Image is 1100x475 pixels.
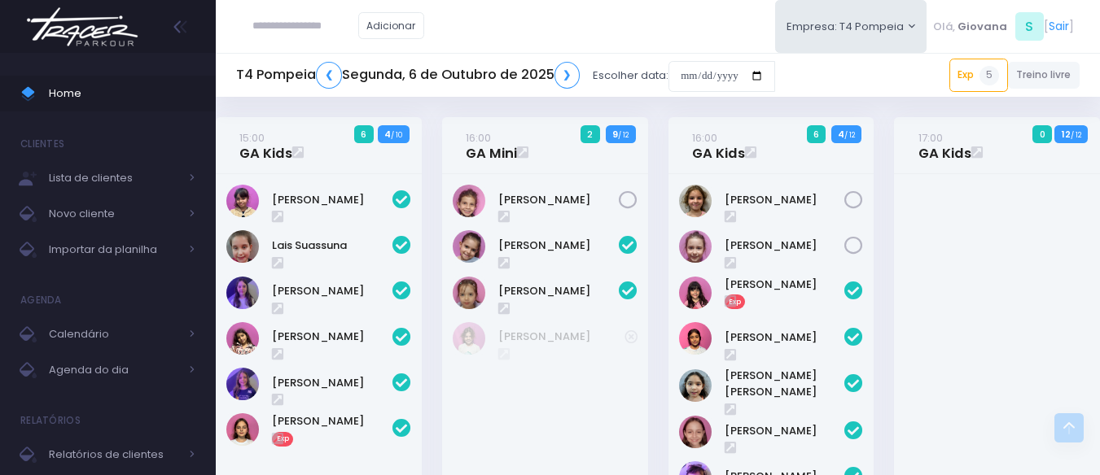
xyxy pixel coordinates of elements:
[679,322,712,355] img: Clara Sigolo
[692,129,745,162] a: 16:00GA Kids
[272,237,392,254] a: Lais Suassuna
[226,230,259,263] img: Lais Suassuna
[49,239,179,260] span: Importar da planilha
[272,192,392,208] a: [PERSON_NAME]
[844,130,855,140] small: / 12
[466,129,517,162] a: 16:00GA Mini
[20,128,64,160] h4: Clientes
[354,125,374,143] span: 6
[1062,128,1071,141] strong: 12
[554,62,581,89] a: ❯
[618,130,629,140] small: / 12
[226,322,259,355] img: Luiza Braz
[498,329,625,345] a: [PERSON_NAME]
[49,203,179,224] span: Novo cliente
[272,329,392,345] a: [PERSON_NAME]
[272,413,392,429] a: [PERSON_NAME]
[933,19,955,35] span: Olá,
[239,129,292,162] a: 15:00GA Kids
[498,283,619,299] a: [PERSON_NAME]
[49,83,195,104] span: Home
[725,329,845,346] a: [PERSON_NAME]
[918,129,971,162] a: 17:00GA Kids
[838,128,844,141] strong: 4
[807,125,826,143] span: 6
[725,237,845,254] a: [PERSON_NAME]
[239,130,265,146] small: 15:00
[1071,130,1081,140] small: / 12
[679,185,712,217] img: Rafaela Braga
[1015,12,1044,41] span: S
[453,185,485,217] img: Olivia Tozi
[391,130,402,140] small: / 10
[498,237,619,254] a: [PERSON_NAME]
[692,130,717,146] small: 16:00
[226,277,259,309] img: Lia Widman
[20,404,81,437] h4: Relatórios
[725,368,845,399] a: [PERSON_NAME] [PERSON_NAME]
[1049,18,1069,35] a: Sair
[1008,62,1080,89] a: Treino livre
[49,168,179,189] span: Lista de clientes
[679,230,712,263] img: Rafaella Medeiros
[725,192,845,208] a: [PERSON_NAME]
[979,66,999,85] span: 5
[226,368,259,400] img: Rosa Widman
[272,375,392,391] a: [PERSON_NAME]
[453,322,485,355] img: Mariana Tamarindo de Souza
[1032,125,1052,143] span: 0
[453,277,485,309] img: Luísa Veludo Uchôa
[679,277,712,309] img: Aurora Veludo de Faria
[949,59,1008,91] a: Exp5
[358,12,425,39] a: Adicionar
[958,19,1007,35] span: Giovana
[384,128,391,141] strong: 4
[316,62,342,89] a: ❮
[679,416,712,448] img: Marina Xidis Cerqueira
[725,423,845,439] a: [PERSON_NAME]
[20,284,62,316] h4: Agenda
[453,230,485,263] img: LARA SHIMABUC
[725,277,845,293] a: [PERSON_NAME]
[679,369,712,402] img: Luisa Yen Muller
[226,185,259,217] img: Clarice Lopes
[49,444,179,465] span: Relatórios de clientes
[272,283,392,299] a: [PERSON_NAME]
[612,128,618,141] strong: 9
[498,192,619,208] a: [PERSON_NAME]
[918,130,943,146] small: 17:00
[49,360,179,381] span: Agenda do dia
[581,125,600,143] span: 2
[226,413,259,446] img: Sophie M G Cuvelie
[236,57,775,94] div: Escolher data:
[49,324,179,345] span: Calendário
[466,130,491,146] small: 16:00
[927,8,1080,45] div: [ ]
[236,62,580,89] h5: T4 Pompeia Segunda, 6 de Outubro de 2025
